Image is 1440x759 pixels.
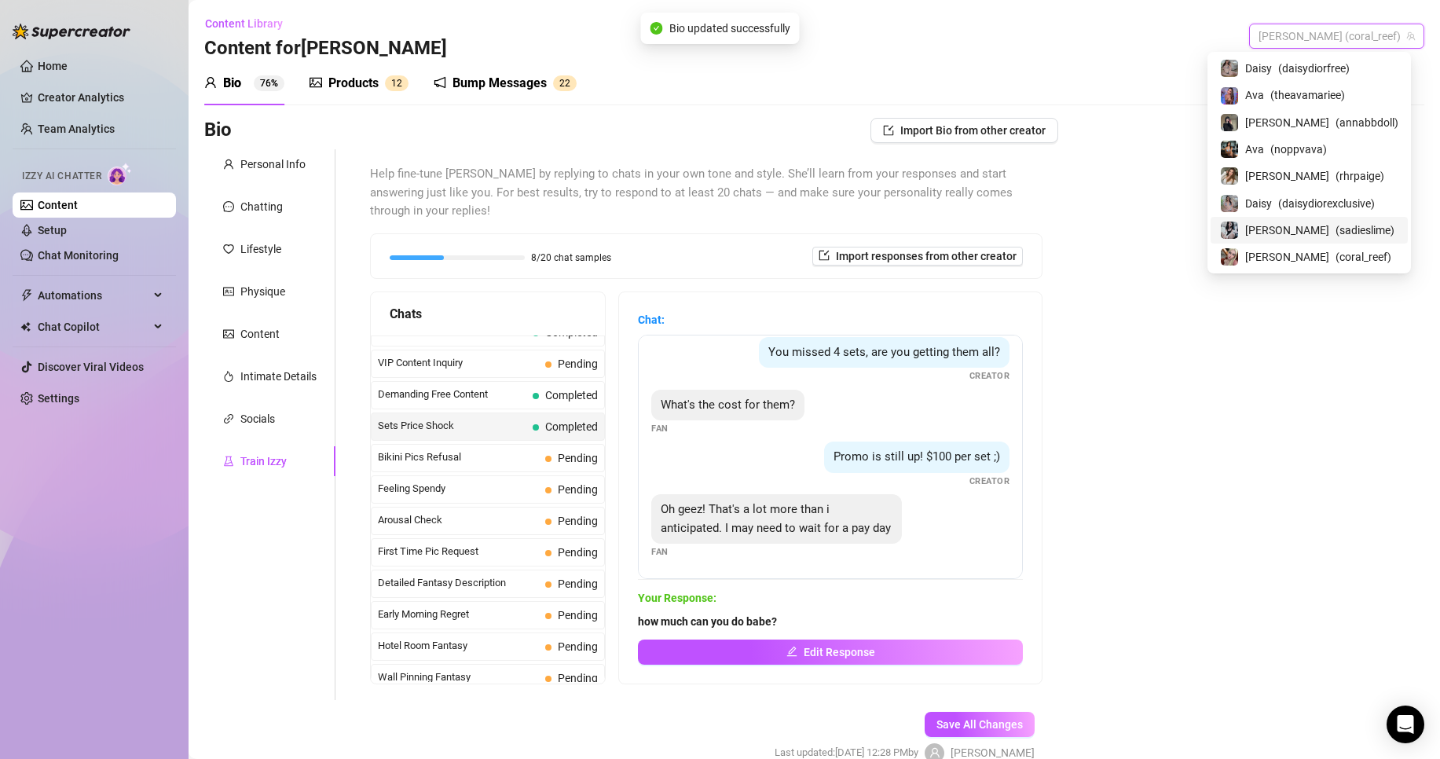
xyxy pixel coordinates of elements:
[390,304,422,324] span: Chats
[391,78,397,89] span: 1
[1221,222,1238,239] img: Sadie
[240,368,317,385] div: Intimate Details
[558,609,598,621] span: Pending
[1406,31,1416,41] span: team
[1270,86,1345,104] span: ( theavamariee )
[545,389,598,401] span: Completed
[834,449,1000,464] span: Promo is still up! $100 per set ;)
[204,36,447,61] h3: Content for [PERSON_NAME]
[553,75,577,91] sup: 22
[378,575,539,591] span: Detailed Fantasy Description
[38,314,149,339] span: Chat Copilot
[936,718,1023,731] span: Save All Changes
[545,326,598,339] span: Completed
[1221,60,1238,77] img: Daisy
[223,286,234,297] span: idcard
[20,321,31,332] img: Chat Copilot
[1336,222,1394,239] span: ( sadieslime )
[240,283,285,300] div: Physique
[240,156,306,173] div: Personal Info
[559,78,565,89] span: 2
[1336,167,1384,185] span: ( rhrpaige )
[240,410,275,427] div: Socials
[378,607,539,622] span: Early Morning Regret
[397,78,402,89] span: 2
[565,78,570,89] span: 2
[558,357,598,370] span: Pending
[370,165,1042,221] span: Help fine-tune [PERSON_NAME] by replying to chats in your own tone and style. She’ll learn from y...
[1387,706,1424,743] div: Open Intercom Messenger
[1221,87,1238,104] img: Ava
[378,418,526,434] span: Sets Price Shock
[558,483,598,496] span: Pending
[378,669,539,685] span: Wall Pinning Fantasy
[310,76,322,89] span: picture
[786,646,797,657] span: edit
[240,325,280,343] div: Content
[812,247,1023,266] button: Import responses from other creator
[223,201,234,212] span: message
[223,159,234,170] span: user
[638,640,1023,665] button: Edit Response
[204,76,217,89] span: user
[223,74,241,93] div: Bio
[638,313,665,326] strong: Chat:
[1270,141,1327,158] span: ( noppvava )
[38,199,78,211] a: Content
[558,452,598,464] span: Pending
[558,640,598,653] span: Pending
[1245,248,1329,266] span: [PERSON_NAME]
[638,592,716,604] strong: Your Response:
[378,512,539,528] span: Arousal Check
[240,453,287,470] div: Train Izzy
[1278,195,1375,212] span: ( daisydiorexclusive )
[661,502,891,535] span: Oh geez! That's a lot more than i anticipated. I may need to wait for a pay day
[804,646,875,658] span: Edit Response
[558,577,598,590] span: Pending
[223,371,234,382] span: fire
[240,198,283,215] div: Chatting
[819,250,830,261] span: import
[38,60,68,72] a: Home
[1336,114,1398,131] span: ( annabbdoll )
[223,456,234,467] span: experiment
[378,449,539,465] span: Bikini Pics Refusal
[328,74,379,93] div: Products
[1245,60,1272,77] span: Daisy
[378,355,539,371] span: VIP Content Inquiry
[453,74,547,93] div: Bump Messages
[638,615,777,628] strong: how much can you do babe?
[1221,141,1238,158] img: Ava
[378,638,539,654] span: Hotel Room Fantasy
[651,545,669,559] span: Fan
[883,125,894,136] span: import
[1245,86,1264,104] span: Ava
[1221,248,1238,266] img: Anna
[22,169,101,184] span: Izzy AI Chatter
[558,546,598,559] span: Pending
[38,249,119,262] a: Chat Monitoring
[929,747,940,758] span: user
[1221,195,1238,212] img: Daisy
[870,118,1058,143] button: Import Bio from other creator
[1259,24,1415,48] span: Anna (coral_reef)
[1245,195,1272,212] span: Daisy
[378,481,539,497] span: Feeling Spendy
[38,85,163,110] a: Creator Analytics
[13,24,130,39] img: logo-BBDzfeDw.svg
[1221,114,1238,131] img: Anna
[900,124,1046,137] span: Import Bio from other creator
[1245,114,1329,131] span: [PERSON_NAME]
[38,224,67,236] a: Setup
[1278,60,1350,77] span: ( daisydiorfree )
[38,392,79,405] a: Settings
[38,283,149,308] span: Automations
[836,250,1017,262] span: Import responses from other creator
[204,118,232,143] h3: Bio
[385,75,409,91] sup: 12
[223,328,234,339] span: picture
[669,20,790,37] span: Bio updated successfully
[558,672,598,684] span: Pending
[254,75,284,91] sup: 76%
[545,420,598,433] span: Completed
